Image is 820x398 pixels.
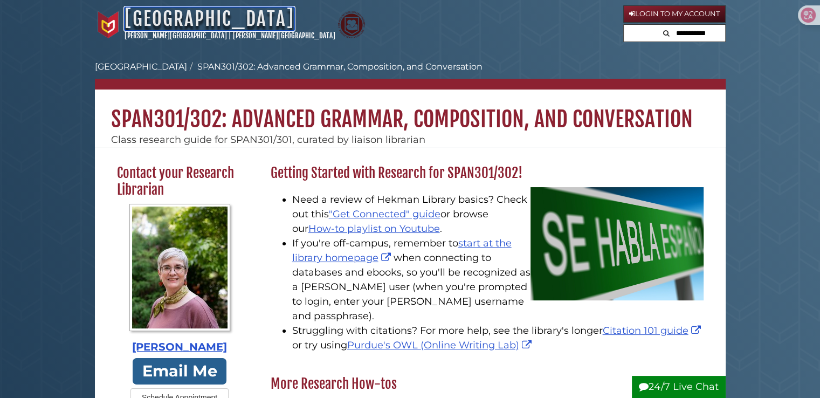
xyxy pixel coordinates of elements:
a: [PERSON_NAME][GEOGRAPHIC_DATA] [233,31,335,40]
i: Search [663,30,670,37]
span: Class research guide for SPAN301/301, curated by liaison librarian [111,134,425,146]
a: Email Me [133,358,226,385]
a: Login to My Account [623,5,726,23]
a: "Get Connected" guide [329,208,440,220]
a: SPAN301/302: Advanced Grammar, Composition, and Conversation [197,61,483,72]
a: Profile Photo [PERSON_NAME] [117,204,243,355]
a: How-to playlist on Youtube [308,223,440,235]
button: 24/7 Live Chat [632,376,726,398]
span: | [229,31,231,40]
h1: SPAN301/302: Advanced Grammar, Composition, and Conversation [95,90,726,133]
a: [GEOGRAPHIC_DATA] [95,61,187,72]
li: If you're off-campus, remember to when connecting to databases and ebooks, so you'll be recognize... [292,236,704,324]
img: Calvin University [95,11,122,38]
h2: Getting Started with Research for SPAN301/302! [265,164,709,182]
nav: breadcrumb [95,60,726,90]
a: Citation 101 guide [603,325,704,337]
img: Calvin Theological Seminary [338,11,365,38]
img: Profile Photo [129,204,230,331]
h2: Contact your Research Librarian [112,164,248,198]
a: [PERSON_NAME][GEOGRAPHIC_DATA] [125,31,227,40]
a: [GEOGRAPHIC_DATA] [125,7,294,31]
a: Purdue's OWL (Online Writing Lab) [347,339,534,351]
div: [PERSON_NAME] [117,339,243,355]
li: Struggling with citations? For more help, see the library's longer or try using [292,324,704,353]
li: Need a review of Hekman Library basics? Check out this or browse our . [292,193,704,236]
button: Search [660,25,673,39]
a: start at the library homepage [292,237,512,264]
h2: More Research How-tos [265,375,709,393]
